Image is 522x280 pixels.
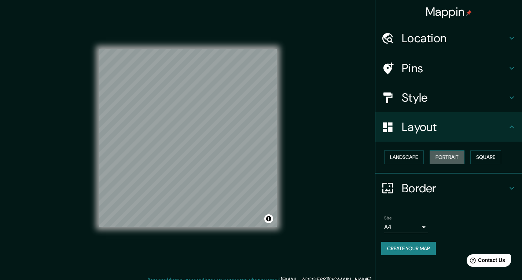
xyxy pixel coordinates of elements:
[426,4,472,19] h4: Mappin
[375,112,522,142] div: Layout
[457,251,514,272] iframe: Help widget launcher
[384,150,424,164] button: Landscape
[402,120,507,134] h4: Layout
[375,83,522,112] div: Style
[470,150,501,164] button: Square
[402,181,507,196] h4: Border
[402,90,507,105] h4: Style
[375,54,522,83] div: Pins
[99,49,277,227] canvas: Map
[375,23,522,53] div: Location
[381,242,436,255] button: Create your map
[384,221,428,233] div: A4
[402,61,507,76] h4: Pins
[384,215,392,221] label: Size
[264,214,273,223] button: Toggle attribution
[375,174,522,203] div: Border
[402,31,507,46] h4: Location
[466,10,472,16] img: pin-icon.png
[430,150,464,164] button: Portrait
